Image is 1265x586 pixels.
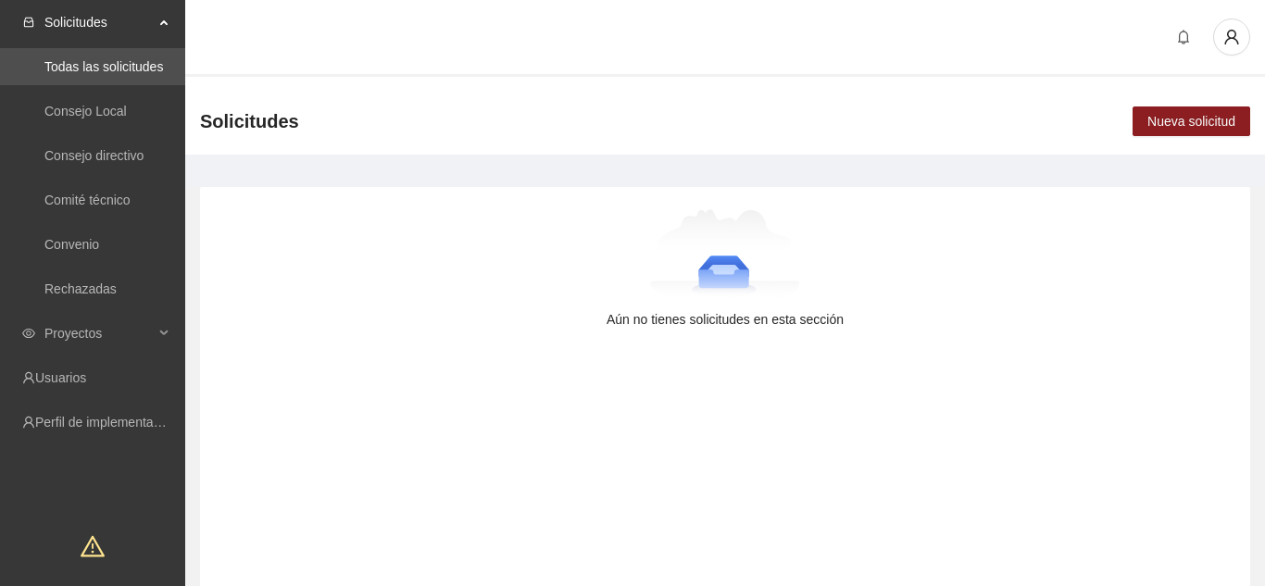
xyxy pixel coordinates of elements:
button: bell [1169,22,1198,52]
a: Todas las solicitudes [44,59,163,74]
span: Solicitudes [44,4,154,41]
a: Consejo directivo [44,148,144,163]
div: Aún no tienes solicitudes en esta sección [230,309,1221,330]
a: Perfil de implementadora [35,415,180,430]
a: Usuarios [35,370,86,385]
span: eye [22,327,35,340]
span: user [1214,29,1249,45]
button: user [1213,19,1250,56]
span: Nueva solicitud [1147,111,1235,131]
button: Nueva solicitud [1133,106,1250,136]
span: Proyectos [44,315,154,352]
span: warning [81,534,105,558]
img: Aún no tienes solicitudes en esta sección [650,209,801,302]
span: inbox [22,16,35,29]
a: Consejo Local [44,104,127,118]
a: Convenio [44,237,99,252]
span: Solicitudes [200,106,299,136]
a: Rechazadas [44,281,117,296]
a: Comité técnico [44,193,131,207]
span: bell [1170,30,1197,44]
